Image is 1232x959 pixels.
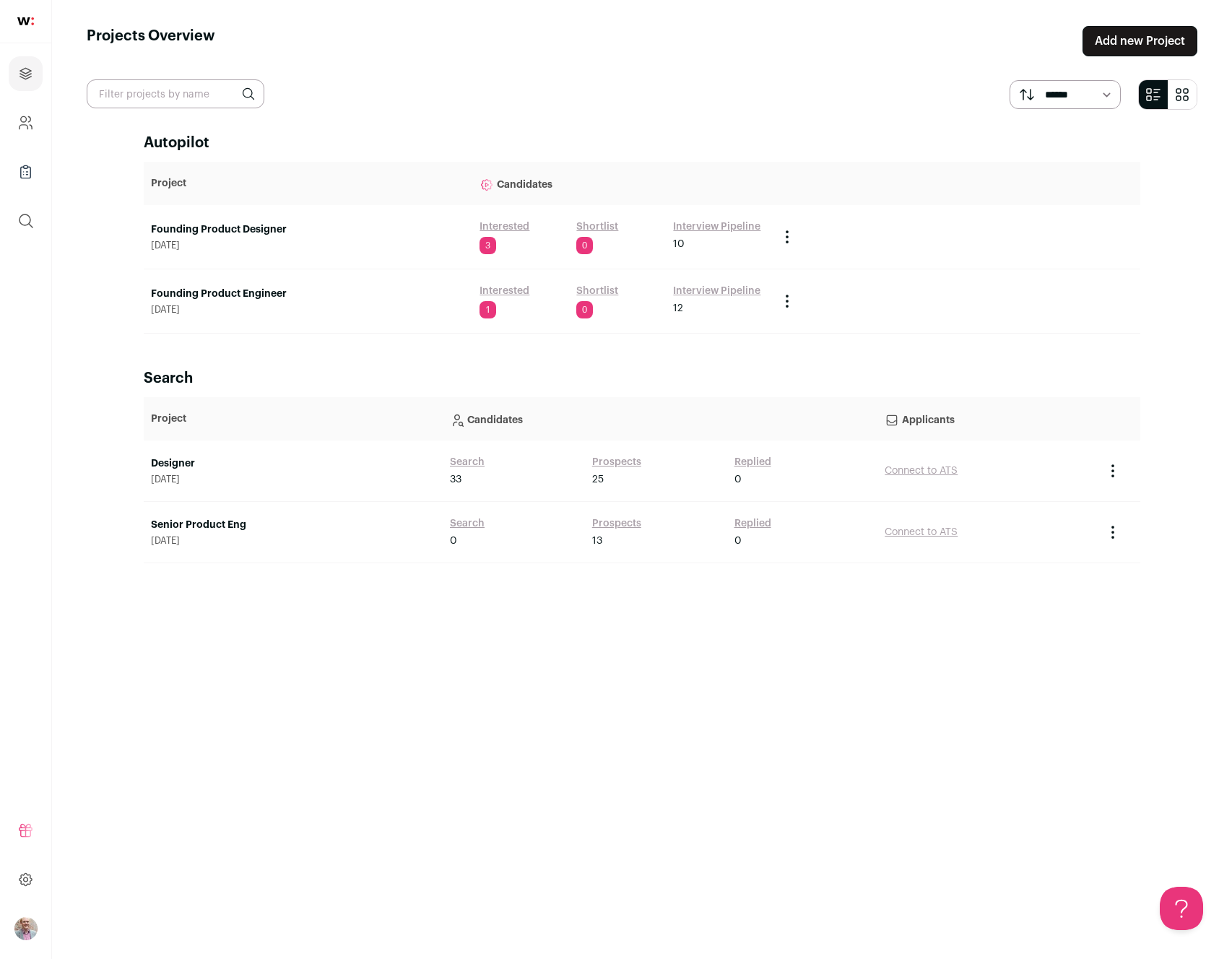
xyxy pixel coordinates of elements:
[673,301,683,316] span: 12
[151,240,465,251] span: [DATE]
[592,534,602,548] span: 13
[450,534,457,548] span: 0
[450,516,485,531] a: Search
[778,228,796,246] button: Project Actions
[87,79,264,108] input: Filter projects by name
[480,284,529,298] a: Interested
[576,237,593,254] span: 0
[673,284,760,298] a: Interview Pipeline
[1104,524,1122,541] button: Project Actions
[450,472,461,487] span: 33
[151,518,435,532] a: Senior Product Eng
[87,26,215,56] h1: Projects Overview
[480,220,529,234] a: Interested
[151,304,465,316] span: [DATE]
[151,287,465,301] a: Founding Product Engineer
[144,368,1140,389] h2: Search
[1083,26,1197,56] a: Add new Project
[734,516,771,531] a: Replied
[14,917,38,940] button: Open dropdown
[576,301,593,318] span: 0
[480,169,764,198] p: Candidates
[734,472,742,487] span: 0
[778,292,796,310] button: Project Actions
[1160,887,1203,930] iframe: Help Scout Beacon - Open
[151,176,465,191] p: Project
[17,17,34,25] img: wellfound-shorthand-0d5821cbd27db2630d0214b213865d53afaa358527fdda9d0ea32b1df1b89c2c.svg
[885,466,958,476] a: Connect to ATS
[885,527,958,537] a: Connect to ATS
[576,220,618,234] a: Shortlist
[450,404,870,433] p: Candidates
[9,105,43,140] a: Company and ATS Settings
[592,516,641,531] a: Prospects
[9,155,43,189] a: Company Lists
[592,472,604,487] span: 25
[144,133,1140,153] h2: Autopilot
[14,917,38,940] img: 190284-medium_jpg
[151,456,435,471] a: Designer
[673,237,685,251] span: 10
[9,56,43,91] a: Projects
[450,455,485,469] a: Search
[576,284,618,298] a: Shortlist
[673,220,760,234] a: Interview Pipeline
[151,474,435,485] span: [DATE]
[885,404,1090,433] p: Applicants
[1104,462,1122,479] button: Project Actions
[734,455,771,469] a: Replied
[151,412,435,426] p: Project
[480,301,496,318] span: 1
[734,534,742,548] span: 0
[151,535,435,547] span: [DATE]
[151,222,465,237] a: Founding Product Designer
[592,455,641,469] a: Prospects
[480,237,496,254] span: 3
